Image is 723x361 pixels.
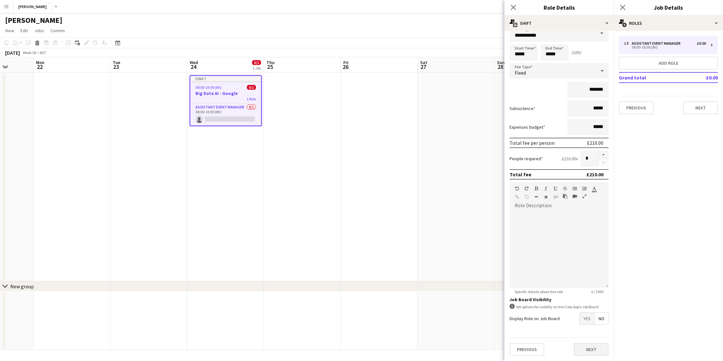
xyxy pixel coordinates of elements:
h3: Big Data AI - Google [190,90,261,96]
button: Next [574,343,609,356]
button: Text Color [592,186,596,191]
button: [PERSON_NAME] [13,0,52,13]
div: (10h) [571,50,581,55]
button: Redo [524,186,529,191]
div: £0.00 [697,41,706,46]
button: Increase [598,151,609,159]
span: 0/1 [247,85,256,90]
button: Previous [510,343,544,356]
button: Bold [534,186,538,191]
button: Horizontal Line [534,194,538,199]
label: People required [510,156,543,162]
span: 22 [35,63,44,70]
button: Fullscreen [582,194,587,199]
button: Underline [553,186,558,191]
button: Unordered List [573,186,577,191]
label: Display Role on Job Board [510,316,560,321]
span: 0 / 2000 [586,289,609,294]
div: Roles [614,15,723,31]
div: [DATE] [5,50,20,56]
div: New group [10,283,34,290]
span: 0/1 [252,60,261,65]
button: Previous [619,101,654,114]
span: 25 [266,63,275,70]
a: View [3,26,17,35]
a: Edit [18,26,31,35]
h3: Job Board Visibility [510,297,609,302]
app-card-role: Assistant Event Manager0/108:00-16:00 (8h) [190,104,261,125]
span: 27 [419,63,427,70]
button: Italic [544,186,548,191]
div: Total fee per person [510,140,555,146]
span: Mon [36,60,44,65]
span: 08:00-16:00 (8h) [195,85,221,90]
td: Grand total [619,72,687,83]
div: 1 Job [252,66,261,70]
button: Undo [515,186,519,191]
span: Week 38 [21,50,37,55]
h1: [PERSON_NAME] [5,15,62,25]
div: Set options for visibility on the Crew App’s Job Board [510,304,609,310]
h3: Role Details [504,3,614,12]
a: Comms [48,26,68,35]
button: Ordered List [582,186,587,191]
label: Subsistence [510,106,536,111]
span: Edit [21,28,28,33]
button: Insert video [573,194,577,199]
div: £210.00 x [561,156,578,162]
button: Paste as plain text [563,194,567,199]
button: Next [683,101,718,114]
td: £0.00 [687,72,718,83]
span: 23 [112,63,120,70]
span: No [595,313,608,324]
label: Expenses budget [510,124,545,130]
div: BST [40,50,46,55]
span: Fixed [515,69,526,76]
button: Strikethrough [563,186,567,191]
div: Assistant Event Manager [632,41,683,46]
div: 08:00-16:00 (8h) [624,46,706,49]
span: Sun [497,60,505,65]
span: View [5,28,14,33]
div: Draft [190,76,261,81]
span: Specific details about this role [510,289,568,294]
app-job-card: Draft08:00-16:00 (8h)0/1Big Data AI - Google1 RoleAssistant Event Manager0/108:00-16:00 (8h) [190,75,262,126]
div: 1 x [624,41,632,46]
div: £210.00 [587,140,603,146]
span: Tue [113,60,120,65]
span: 26 [342,63,348,70]
span: 28 [496,63,505,70]
button: Add role [619,57,718,69]
span: Sat [420,60,427,65]
button: HTML Code [553,194,558,199]
span: 24 [189,63,198,70]
span: Thu [267,60,275,65]
span: Jobs [34,28,44,33]
span: 1 Role [247,97,256,101]
div: Total fee [510,171,531,178]
span: Yes [580,313,594,324]
span: Fri [343,60,348,65]
span: Comms [50,28,65,33]
button: Clear Formatting [544,194,548,199]
div: Shift [504,15,614,31]
a: Jobs [32,26,47,35]
span: Wed [190,60,198,65]
h3: Job Details [614,3,723,12]
div: £210.00 [586,171,603,178]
